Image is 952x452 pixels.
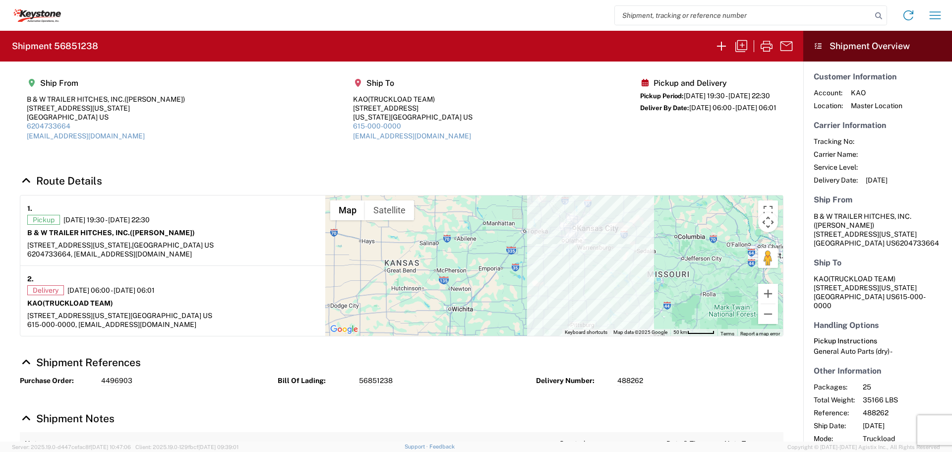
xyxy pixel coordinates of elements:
h5: Ship From [814,195,942,204]
span: Pickup Period: [640,92,684,100]
span: Reference: [814,408,855,417]
img: Google [328,323,360,336]
span: B & W TRAILER HITCHES, INC. [814,212,911,220]
span: Pickup [27,215,60,225]
span: [DATE] [866,176,888,185]
span: 50 km [673,329,687,335]
button: Show satellite imagery [365,200,414,220]
span: 56851238 [359,376,393,386]
span: [US_STATE][GEOGRAPHIC_DATA] US [93,312,212,320]
h6: Pickup Instructions [814,337,942,345]
a: 6204733664 [27,122,70,130]
strong: Bill Of Lading: [278,376,352,386]
div: [STREET_ADDRESS][US_STATE] [27,104,185,113]
span: Delivery [27,285,64,295]
div: [STREET_ADDRESS] [353,104,473,113]
button: Map Scale: 50 km per 51 pixels [670,329,717,336]
span: Total Weight: [814,395,855,404]
span: Packages: [814,383,855,391]
span: ([PERSON_NAME]) [130,229,195,237]
a: Open this area in Google Maps (opens a new window) [328,323,360,336]
span: Copyright © [DATE]-[DATE] Agistix Inc., All Rights Reserved [787,443,940,452]
strong: 2. [27,273,34,285]
span: (TRUCKLOAD TEAM) [829,275,895,283]
h2: Shipment 56851238 [12,40,98,52]
a: Support [405,444,429,450]
span: (TRUCKLOAD TEAM) [368,95,435,103]
span: [DATE] [863,421,948,430]
span: [STREET_ADDRESS] [27,312,93,320]
div: 615-000-0000, [EMAIL_ADDRESS][DOMAIN_NAME] [27,320,318,329]
address: [US_STATE][GEOGRAPHIC_DATA] US [814,274,942,310]
span: Ship Date: [814,421,855,430]
span: ([PERSON_NAME]) [814,221,874,229]
div: General Auto Parts (dry) - [814,347,942,356]
span: Client: 2025.19.0-129fbcf [135,444,238,450]
span: 35166 LBS [863,395,948,404]
header: Shipment Overview [803,31,952,62]
a: Hide Details [20,356,141,369]
span: (TRUCKLOAD TEAM) [43,299,113,307]
div: [US_STATE][GEOGRAPHIC_DATA] US [353,113,473,122]
span: [DATE] 10:47:06 [91,444,131,450]
span: [DATE] 19:30 - [DATE] 22:30 [63,215,150,224]
span: Tracking No: [814,137,858,146]
span: Server: 2025.19.0-d447cefac8f [12,444,131,450]
button: Map camera controls [758,212,778,232]
span: Delivery Date: [814,176,858,185]
div: B & W TRAILER HITCHES, INC. [27,95,185,104]
span: 488262 [863,408,948,417]
span: Truckload [863,434,948,443]
h5: Handling Options [814,321,942,330]
span: 4496903 [101,376,132,386]
button: Keyboard shortcuts [565,329,607,336]
strong: 1. [27,202,32,215]
span: [GEOGRAPHIC_DATA] US [132,241,214,249]
span: 6204733664 [895,239,939,247]
div: 6204733664, [EMAIL_ADDRESS][DOMAIN_NAME] [27,250,318,258]
span: [STREET_ADDRESS][US_STATE] [814,230,917,238]
h5: Pickup and Delivery [640,78,776,88]
h5: Ship From [27,78,185,88]
button: Zoom in [758,284,778,304]
input: Shipment, tracking or reference number [615,6,872,25]
div: KAO [353,95,473,104]
span: [DATE] 19:30 - [DATE] 22:30 [684,92,770,100]
a: [EMAIL_ADDRESS][DOMAIN_NAME] [353,132,471,140]
address: [GEOGRAPHIC_DATA] US [814,212,942,248]
a: Hide Details [20,175,102,187]
h5: Ship To [814,258,942,267]
span: Mode: [814,434,855,443]
h5: Other Information [814,366,942,376]
span: 615-000-0000 [814,293,926,310]
span: Location: [814,101,843,110]
span: [DATE] 09:39:01 [198,444,238,450]
span: [STREET_ADDRESS][US_STATE], [27,241,132,249]
span: Deliver By Date: [640,104,689,112]
strong: Delivery Number: [536,376,610,386]
span: 25 [863,383,948,391]
span: KAO [851,88,902,97]
a: Report a map error [740,331,780,336]
span: Map data ©2025 Google [613,329,667,335]
a: [EMAIL_ADDRESS][DOMAIN_NAME] [27,132,145,140]
a: Terms [720,331,734,336]
a: 615-000-0000 [353,122,401,130]
h5: Ship To [353,78,473,88]
button: Drag Pegman onto the map to open Street View [758,248,778,268]
span: Master Location [851,101,902,110]
span: KAO [STREET_ADDRESS] [814,275,895,292]
span: [DATE] 06:00 - [DATE] 06:01 [689,104,776,112]
span: [DATE] 06:00 - [DATE] 06:01 [67,286,155,295]
button: Toggle fullscreen view [758,200,778,220]
button: Zoom out [758,304,778,324]
span: 488262 [617,376,643,386]
button: Show street map [330,200,365,220]
span: Carrier Name: [814,150,858,159]
h5: Customer Information [814,72,942,81]
strong: B & W TRAILER HITCHES, INC. [27,229,195,237]
div: [GEOGRAPHIC_DATA] US [27,113,185,122]
span: Service Level: [814,163,858,172]
a: Hide Details [20,412,115,425]
strong: KAO [27,299,113,307]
